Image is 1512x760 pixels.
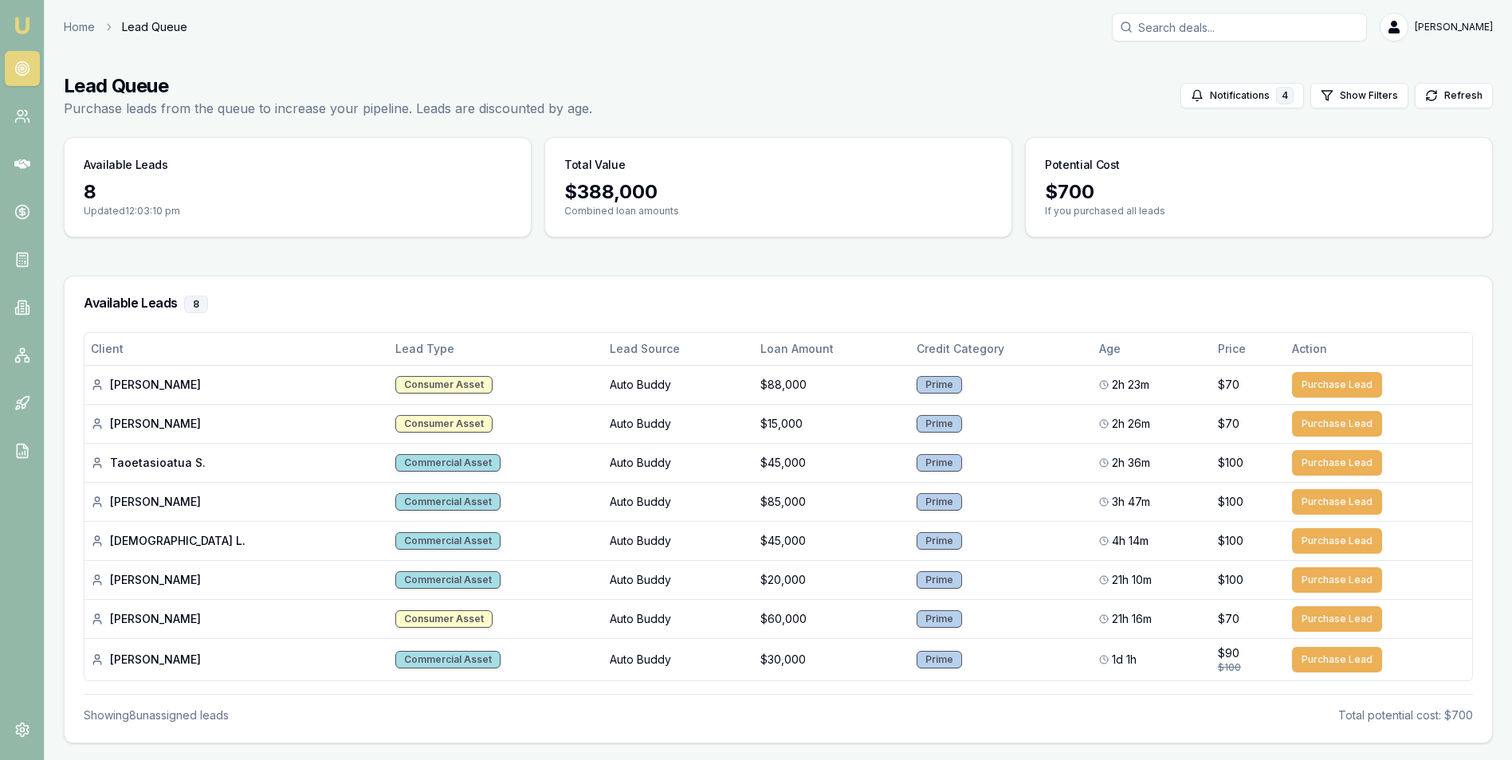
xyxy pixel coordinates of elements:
button: Notifications4 [1180,83,1304,108]
h1: Lead Queue [64,73,592,99]
span: $70 [1218,377,1239,393]
div: 8 [84,179,512,205]
button: Purchase Lead [1292,372,1382,398]
div: Prime [917,610,962,628]
td: Auto Buddy [603,482,754,521]
td: Auto Buddy [603,365,754,404]
div: [PERSON_NAME] [91,416,383,432]
span: 2h 36m [1112,455,1150,471]
div: Prime [917,454,962,472]
span: 21h 10m [1112,572,1152,588]
div: Prime [917,376,962,394]
div: Showing 8 unassigned lead s [84,707,229,723]
div: $ 388,000 [564,179,992,205]
span: 4h 14m [1112,533,1149,549]
th: Lead Source [603,333,754,365]
td: Auto Buddy [603,404,754,443]
span: $100 [1218,494,1243,510]
div: [PERSON_NAME] [91,377,383,393]
th: Client [84,333,389,365]
div: $100 [1218,661,1279,674]
span: [PERSON_NAME] [1415,21,1493,33]
div: Total potential cost: $700 [1338,707,1473,723]
p: If you purchased all leads [1045,205,1473,217]
div: Prime [917,532,962,550]
a: Home [64,19,95,35]
div: [PERSON_NAME] [91,494,383,510]
td: $45,000 [754,521,910,560]
th: Action [1286,333,1473,365]
th: Credit Category [910,333,1093,365]
th: Lead Type [389,333,603,365]
button: Show Filters [1310,83,1408,108]
th: Price [1212,333,1286,365]
p: Combined loan amounts [564,205,992,217]
div: Commercial Asset [395,651,501,668]
div: Prime [917,571,962,589]
td: $60,000 [754,599,910,638]
span: 2h 23m [1112,377,1149,393]
div: Commercial Asset [395,571,501,589]
td: Auto Buddy [603,521,754,560]
td: $85,000 [754,482,910,521]
button: Refresh [1415,83,1493,108]
span: Lead Queue [122,19,187,35]
p: Purchase leads from the queue to increase your pipeline. Leads are discounted by age. [64,99,592,118]
th: Age [1093,333,1212,365]
div: Consumer Asset [395,415,493,433]
div: $ 700 [1045,179,1473,205]
th: Loan Amount [754,333,910,365]
div: 8 [184,296,208,313]
nav: breadcrumb [64,19,187,35]
span: $100 [1218,533,1243,549]
button: Purchase Lead [1292,411,1382,437]
img: emu-icon-u.png [13,16,32,35]
div: Prime [917,651,962,668]
td: Auto Buddy [603,443,754,482]
div: Taoetasioatua S. [91,455,383,471]
span: 2h 26m [1112,416,1150,432]
span: $90 [1218,645,1239,661]
span: $70 [1218,611,1239,627]
div: Commercial Asset [395,532,501,550]
td: $15,000 [754,404,910,443]
div: Commercial Asset [395,454,501,472]
span: 1d 1h [1112,652,1137,668]
div: [PERSON_NAME] [91,611,383,627]
button: Purchase Lead [1292,606,1382,632]
span: $100 [1218,572,1243,588]
button: Purchase Lead [1292,567,1382,593]
div: 4 [1276,87,1294,104]
button: Purchase Lead [1292,489,1382,515]
div: Consumer Asset [395,610,493,628]
h3: Total Value [564,157,625,173]
td: Auto Buddy [603,560,754,599]
div: Prime [917,415,962,433]
div: [DEMOGRAPHIC_DATA] L. [91,533,383,549]
button: Purchase Lead [1292,450,1382,476]
button: Purchase Lead [1292,647,1382,672]
div: Prime [917,493,962,511]
td: Auto Buddy [603,638,754,680]
button: Purchase Lead [1292,528,1382,554]
div: Commercial Asset [395,493,501,511]
input: Search deals [1112,13,1367,41]
td: $20,000 [754,560,910,599]
td: Auto Buddy [603,599,754,638]
h3: Available Leads [84,296,1473,313]
div: [PERSON_NAME] [91,652,383,668]
p: Updated 12:03:10 pm [84,205,512,217]
span: 21h 16m [1112,611,1152,627]
span: 3h 47m [1112,494,1150,510]
td: $45,000 [754,443,910,482]
span: $100 [1218,455,1243,471]
span: $70 [1218,416,1239,432]
div: [PERSON_NAME] [91,572,383,588]
td: $30,000 [754,638,910,680]
h3: Available Leads [84,157,168,173]
td: $88,000 [754,365,910,404]
h3: Potential Cost [1045,157,1120,173]
div: Consumer Asset [395,376,493,394]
